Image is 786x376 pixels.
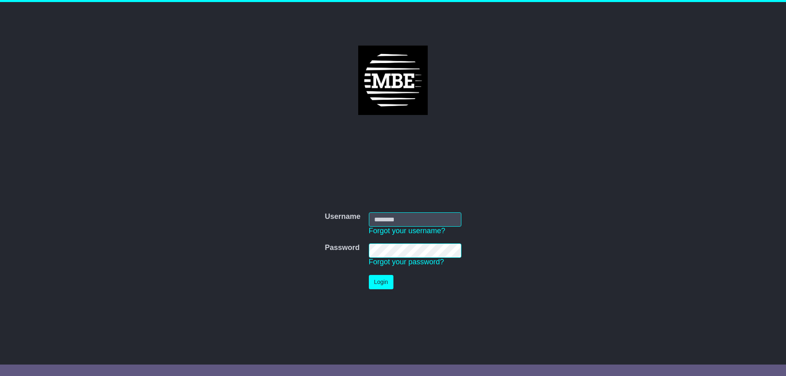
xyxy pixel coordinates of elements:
[325,212,360,221] label: Username
[369,275,393,289] button: Login
[369,258,444,266] a: Forgot your password?
[369,227,445,235] a: Forgot your username?
[325,243,359,252] label: Password
[358,45,428,115] img: MBE Parramatta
